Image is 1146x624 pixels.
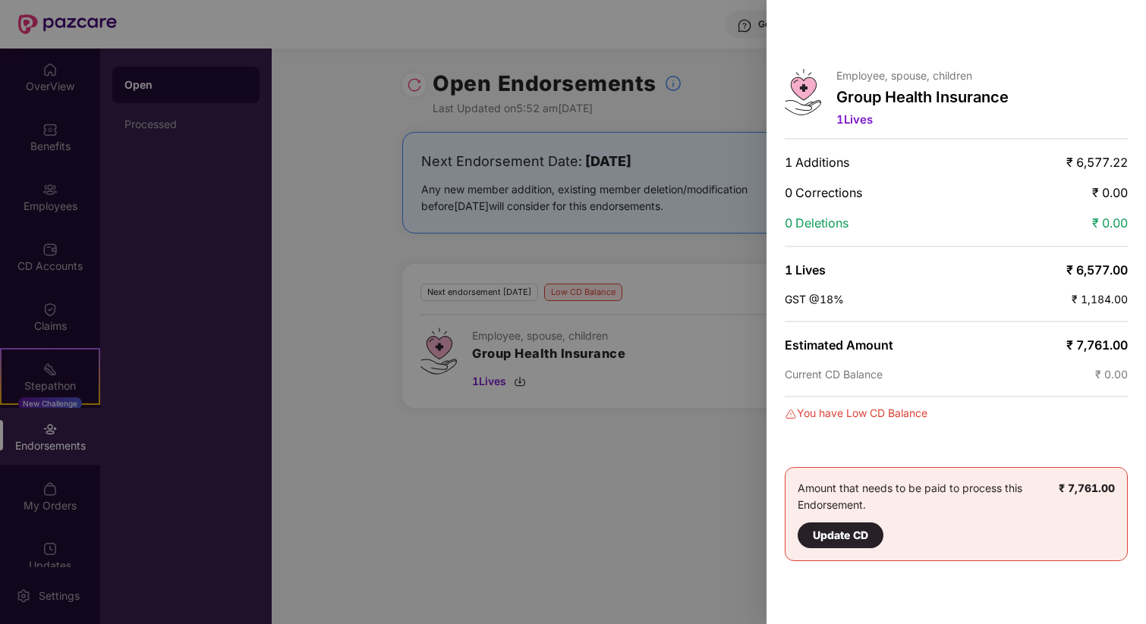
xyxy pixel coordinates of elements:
span: ₹ 6,577.00 [1066,262,1128,278]
span: Current CD Balance [785,368,883,381]
span: 1 Additions [785,155,849,170]
img: svg+xml;base64,PHN2ZyBpZD0iRGFuZ2VyLTMyeDMyIiB4bWxucz0iaHR0cDovL3d3dy53My5vcmcvMjAwMC9zdmciIHdpZH... [785,408,797,420]
b: ₹ 7,761.00 [1059,481,1115,494]
span: Estimated Amount [785,337,893,353]
span: ₹ 7,761.00 [1066,337,1128,353]
span: ₹ 0.00 [1092,215,1128,230]
p: Employee, spouse, children [836,69,1009,82]
span: ₹ 6,577.22 [1066,155,1128,170]
div: You have Low CD Balance [785,405,1128,422]
span: ₹ 0.00 [1095,368,1128,381]
span: GST @18% [785,293,844,306]
span: ₹ 1,184.00 [1072,293,1128,306]
span: 0 Deletions [785,215,848,230]
p: Group Health Insurance [836,88,1009,106]
img: svg+xml;base64,PHN2ZyB4bWxucz0iaHR0cDovL3d3dy53My5vcmcvMjAwMC9zdmciIHdpZHRoPSI0Ny43MTQiIGhlaWdodD... [785,69,821,115]
span: ₹ 0.00 [1092,185,1128,200]
span: 0 Corrections [785,185,862,200]
span: 1 Lives [836,112,873,127]
div: Amount that needs to be paid to process this Endorsement. [798,480,1059,548]
div: Update CD [813,527,868,544]
span: 1 Lives [785,262,826,278]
